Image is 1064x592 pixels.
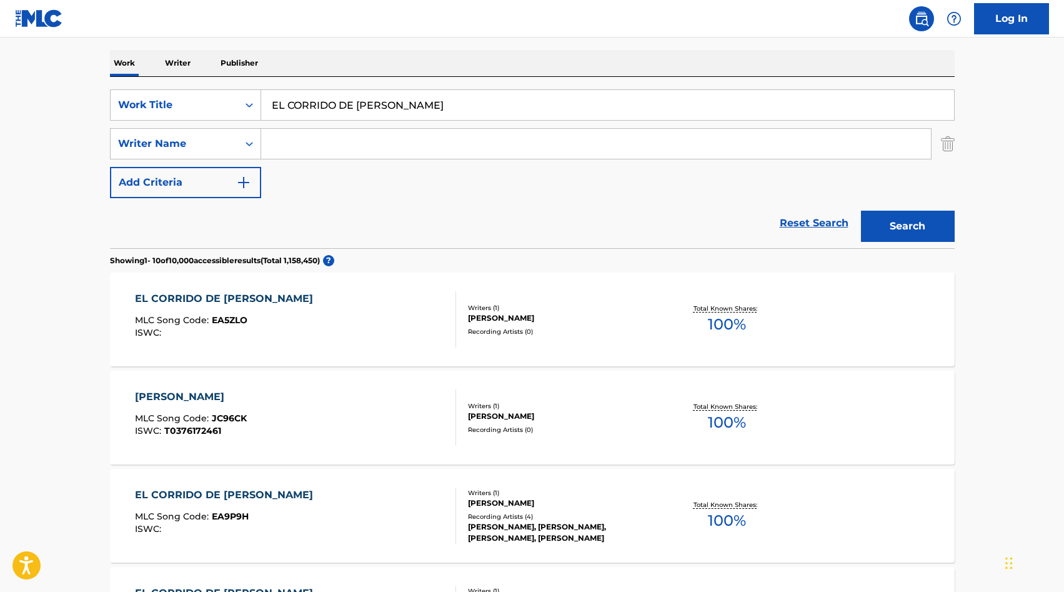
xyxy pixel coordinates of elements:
div: [PERSON_NAME] [468,411,657,422]
div: Writers ( 1 ) [468,488,657,498]
p: Writer [161,50,194,76]
span: 100 % [708,509,746,532]
button: Add Criteria [110,167,261,198]
div: Widget de chat [1002,532,1064,592]
p: Total Known Shares: [694,304,760,313]
span: ISWC : [135,523,164,534]
div: Writer Name [118,136,231,151]
div: [PERSON_NAME] [468,313,657,324]
a: EL CORRIDO DE [PERSON_NAME]MLC Song Code:EA9P9HISWC:Writers (1)[PERSON_NAME]Recording Artists (4)... [110,469,955,563]
span: 100 % [708,313,746,336]
p: Work [110,50,139,76]
span: ISWC : [135,425,164,436]
span: EA9P9H [212,511,249,522]
a: Log In [974,3,1049,34]
p: Showing 1 - 10 of 10,000 accessible results (Total 1,158,450 ) [110,255,320,266]
span: 100 % [708,411,746,434]
img: 9d2ae6d4665cec9f34b9.svg [236,175,251,190]
span: MLC Song Code : [135,314,212,326]
span: MLC Song Code : [135,511,212,522]
div: Writers ( 1 ) [468,401,657,411]
div: EL CORRIDO DE [PERSON_NAME] [135,291,319,306]
span: JC96CK [212,413,247,424]
div: Work Title [118,98,231,113]
img: MLC Logo [15,9,63,28]
img: Delete Criterion [941,128,955,159]
div: EL CORRIDO DE [PERSON_NAME] [135,488,319,503]
div: Recording Artists ( 4 ) [468,512,657,521]
a: Public Search [909,6,934,31]
p: Publisher [217,50,262,76]
div: Writers ( 1 ) [468,303,657,313]
div: [PERSON_NAME] [468,498,657,509]
div: Recording Artists ( 0 ) [468,327,657,336]
span: ISWC : [135,327,164,338]
span: MLC Song Code : [135,413,212,424]
div: Arrastrar [1005,544,1013,582]
button: Search [861,211,955,242]
div: [PERSON_NAME] [135,389,247,404]
a: Reset Search [773,209,855,237]
div: Help [942,6,967,31]
iframe: Chat Widget [1002,532,1064,592]
img: help [947,11,962,26]
a: [PERSON_NAME]MLC Song Code:JC96CKISWC:T0376172461Writers (1)[PERSON_NAME]Recording Artists (0)Tot... [110,371,955,464]
div: [PERSON_NAME], [PERSON_NAME], [PERSON_NAME], [PERSON_NAME] [468,521,657,544]
img: search [914,11,929,26]
div: Recording Artists ( 0 ) [468,425,657,434]
span: ? [323,255,334,266]
p: Total Known Shares: [694,500,760,509]
a: EL CORRIDO DE [PERSON_NAME]MLC Song Code:EA5ZLOISWC:Writers (1)[PERSON_NAME]Recording Artists (0)... [110,273,955,366]
form: Search Form [110,89,955,248]
p: Total Known Shares: [694,402,760,411]
span: EA5ZLO [212,314,247,326]
span: T0376172461 [164,425,221,436]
